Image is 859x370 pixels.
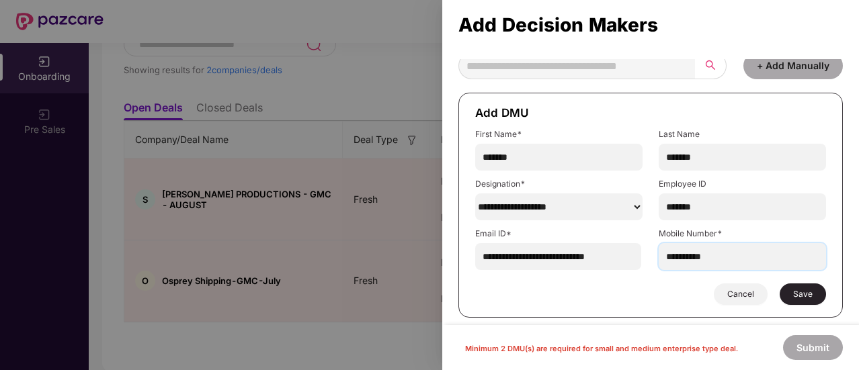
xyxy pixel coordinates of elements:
[465,344,738,353] span: Minimum 2 DMU(s) are required for small and medium enterprise type deal.
[659,228,826,239] label: Mobile Number*
[743,52,843,79] button: + Add Manually
[727,289,754,299] span: Cancel
[659,129,826,140] label: Last Name
[458,17,843,32] div: Add Decision Makers
[475,129,643,140] label: First Name*
[475,106,529,120] span: Add DMU
[695,52,727,79] button: search
[475,179,643,189] label: Designation*
[659,179,826,189] label: Employee ID
[793,289,813,299] span: Save
[714,283,768,305] button: Cancel
[783,335,843,360] button: Submit
[780,283,826,305] button: Save
[475,228,643,239] label: Email ID*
